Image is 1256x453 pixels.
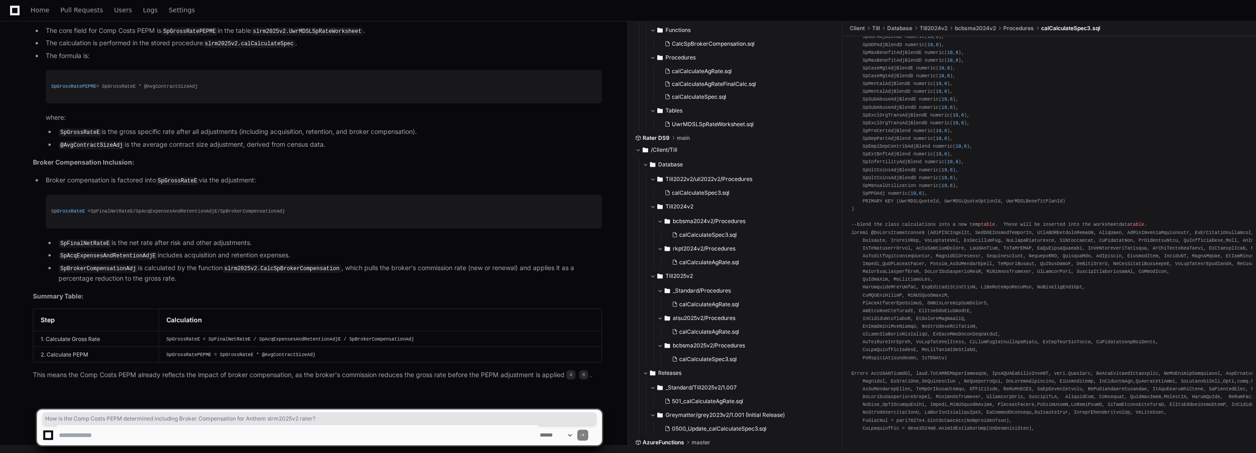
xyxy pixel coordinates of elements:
svg: Directory [665,216,670,227]
button: calCalculateAgRateFinalCalc.sql [661,78,830,91]
span: 19 [953,112,958,118]
td: 2. Calculate PEPM [33,347,159,362]
span: CalcSpBrokerCompensation.sql [672,40,755,48]
span: 19 [947,58,953,63]
span: 19 [947,50,953,55]
span: 6 [950,175,953,181]
span: Till2022v2/uli2022v2/Procedures [665,176,752,183]
button: Procedures [650,50,836,65]
li: is calculated by the function , which pulls the broker's commission rate (new or renewal) and app... [56,263,602,284]
span: 19 [942,183,947,188]
button: UwrMDSLSpRateWorksheet.sql [661,118,830,131]
span: Till2024v2 [920,25,947,32]
li: The formula is: where: [43,51,602,150]
span: calCalculateAgRate.sql [679,328,739,336]
li: The calculation is performed in the stored procedure . [43,38,602,49]
span: 6 [947,65,950,71]
button: calCalculateAgRate.sql [668,325,830,338]
span: table [1130,222,1144,228]
span: /Client/Till [651,146,677,154]
span: Till2024v2 [665,203,693,210]
span: Users [114,7,132,13]
span: Rater DS9 [643,134,670,142]
span: 6 [936,34,939,40]
span: _Standard/Procedures [673,287,731,294]
svg: Directory [657,105,663,116]
code: slrm2025v2.CalcSpBrokerCompensation [223,265,341,273]
svg: Directory [650,159,655,170]
span: bcbsma2024v2/Procedures [673,218,745,225]
svg: Directory [643,144,648,155]
span: 19 [939,73,944,79]
span: 19 [942,167,947,173]
span: 6 [964,144,967,149]
span: calCalculateSpec3.sql [672,189,729,197]
span: 19 [927,42,933,48]
strong: Summary Table: [33,292,84,300]
svg: Directory [657,201,663,212]
button: Releases [643,366,836,380]
svg: Directory [657,52,663,63]
code: SpGrossRateE [156,177,199,185]
span: calCalculateAgRateFinalCalc.sql [672,80,756,88]
code: SpGrossRatePEPME = SpGrossRateE * @AvgContractSizeAdj [166,352,316,357]
span: 6 [944,151,947,157]
button: calCalculateSpec.sql [661,91,830,103]
button: calCalculateSpec3.sql [668,353,830,366]
svg: Directory [657,25,663,36]
span: 19 [936,81,941,86]
span: main [677,134,690,142]
code: @AvgContractSizeAdj [59,141,125,149]
code: SpBrokerCompensationAdj [59,265,138,273]
span: Tables [665,107,682,114]
button: rkpt2024v2/Procedures [657,241,836,256]
button: _Standard/Procedures [657,283,836,298]
span: Procedures [665,54,696,61]
svg: Directory [657,382,663,393]
button: CalcSpBrokerCompensation.sql [661,37,830,50]
span: pGrossRateE [54,208,85,214]
span: 6 [961,112,964,118]
span: calCalculateAgRate.sql [672,68,732,75]
strong: Broker Compensation Inclusion: [33,158,134,166]
span: Client [850,25,865,32]
span: / [218,208,220,214]
button: Till2024v2 [650,199,836,214]
span: Logs [143,7,158,13]
th: Calculation [159,309,601,331]
span: 19 [936,128,941,133]
svg: Directory [657,174,663,185]
span: 6 [950,105,953,110]
th: Step [33,309,159,331]
span: 19 [953,120,958,126]
span: calCalculateSpec.sql [672,93,726,101]
span: calCalculateSpec3.sql [679,356,737,363]
button: Tables [650,103,836,118]
li: is the gross specific rate after all adjustments (including acquisition, retention, and broker co... [56,127,602,138]
span: 6 [956,50,958,55]
span: rkpt2024v2/Procedures [673,245,735,252]
span: 6 [947,73,950,79]
code: SpGrossRateE [59,128,101,137]
button: Functions [650,23,836,37]
span: atsu2025v2/Procedures [673,314,735,322]
span: 6 [579,370,588,379]
span: Home [31,7,49,13]
span: Releases [658,369,681,377]
button: atsu2025v2/Procedures [657,311,836,325]
span: 6 [950,183,953,188]
code: SpAcqExpensesAndRetentionAdjE [59,252,158,260]
span: / [133,208,136,214]
p: This means the Comp Costs PEPM already reflects the impact of broker compensation, as the broker'... [33,370,602,380]
span: How is the Comp Costs PEPM determined including Broker Compensation for Anthem slrm2025v2 rater? [45,415,594,422]
span: 19 [942,175,947,181]
button: calCalculateAgRate.sql [668,298,830,311]
svg: Directory [657,271,663,282]
td: 1. Calculate Gross Rate [33,331,159,347]
span: UwrMDSLSpRateWorksheet.sql [672,121,754,128]
span: 19 [942,97,947,102]
span: 6 [919,191,922,196]
span: Functions [665,27,691,34]
span: 6 [956,160,958,165]
div: S SpFinalNetRateE SpAcqExpensesAndRetentionAdjE SpBrokerCompensationAdj [51,208,596,215]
